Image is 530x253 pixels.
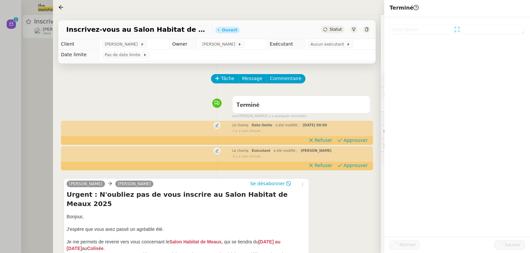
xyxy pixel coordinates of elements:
[87,246,104,251] strong: Colisée
[67,239,281,251] strong: [DATE] au [DATE]
[266,74,305,83] button: Commentaire
[58,39,99,50] td: Client
[237,102,259,108] span: Terminé
[274,149,298,152] span: a été modifié :
[390,240,420,250] button: Fermer
[267,39,305,50] td: Exécutant
[252,123,272,127] span: Date limite
[381,112,530,125] div: ⏲️Tâches 0:00
[67,227,164,232] span: J'espère que vous avez passé un agréable été.
[211,74,238,83] button: Tâche
[344,162,368,169] span: Approuver
[276,123,300,127] span: a été modifié :
[67,214,83,219] span: Bonjour,
[82,246,87,251] span: au
[301,149,332,152] span: [PERSON_NAME]
[252,149,271,152] span: Exécutant
[67,190,306,208] h4: Urgent : N'oubliez pas de vous inscrire au Salon Habitat de Meaux 2025
[265,113,306,119] span: il y a quelques secondes
[104,246,105,251] span: .
[232,128,260,134] span: il y a une minute
[105,52,143,58] span: Pas de date limite
[344,137,368,144] span: Approuver
[381,73,530,86] div: ⚙️Procédures
[115,181,154,187] a: [PERSON_NAME]
[384,90,427,97] span: 🔐
[384,115,429,121] span: ⏲️
[232,154,260,159] span: il y a une minute
[250,180,285,187] span: Se désabonner
[495,240,525,250] button: Sauver
[315,137,332,144] span: Refuser
[384,129,426,134] span: 💬
[384,76,418,84] span: ⚙️
[381,139,530,151] div: 🕵️Autres demandes en cours
[384,155,404,161] span: 🧴
[384,142,454,148] span: 🕵️
[232,149,248,152] span: Le champ
[330,27,342,32] span: Statut
[202,41,238,48] span: [PERSON_NAME]
[238,74,266,83] button: Message
[310,41,346,48] span: Aucun exécutant
[306,137,335,144] button: Refuser
[169,239,223,244] strong: Salon Habitat de Meaux,
[222,28,237,32] div: Ouvert
[381,125,530,138] div: 💬Commentaires
[223,239,258,244] span: qui se tiendra du
[303,123,327,127] span: [DATE] 00:00
[67,181,105,187] a: [PERSON_NAME]
[58,50,99,60] td: Date limite
[270,75,301,82] span: Commentaire
[381,152,530,165] div: 🧴Autres
[390,5,419,11] span: Terminé
[242,75,262,82] span: Message
[67,239,169,244] span: Je me permets de revenir vers vous concernant le
[232,113,238,119] span: par
[306,162,335,169] button: Refuser
[105,41,140,48] span: [PERSON_NAME]
[232,113,306,119] small: [PERSON_NAME]
[381,87,530,100] div: 🔐Données client
[315,162,332,169] span: Refuser
[248,180,293,187] button: Se désabonner
[335,162,370,169] button: Approuver
[335,137,370,144] button: Approuver
[66,26,210,33] span: Inscrivez-vous au Salon Habitat de Meaux
[232,123,248,127] span: Le champ
[169,39,197,50] td: Owner
[221,75,235,82] span: Tâche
